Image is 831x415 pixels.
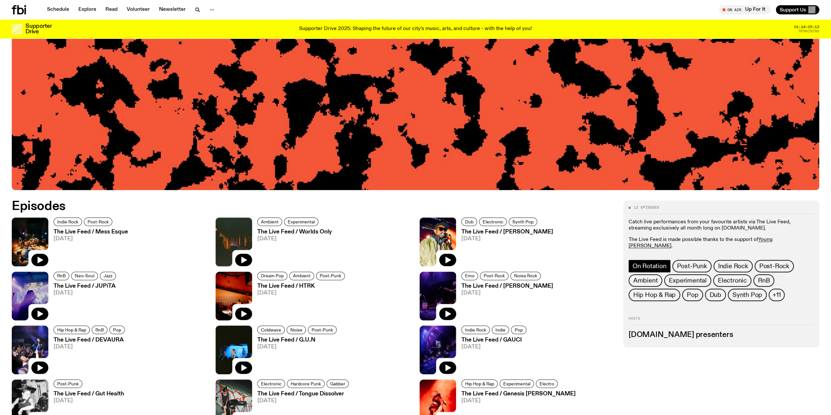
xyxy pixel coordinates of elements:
[216,217,252,266] img: A grainy film image of shadowy band figures on stage, with red light behind them
[299,26,532,32] p: Supporter Drive 2025: Shaping the future of our city’s music, arts, and culture - with the help o...
[48,229,128,266] a: The Live Feed / Mess Esque[DATE]
[794,25,819,29] span: 01:14:05:13
[682,289,703,301] a: Pop
[257,391,351,397] h3: The Live Feed / Tongue Dissolver
[511,326,526,334] a: Pop
[629,219,814,231] p: Catch live performances from your favourite artists via The Live Feed, streaming exclusively all ...
[257,337,339,343] h3: The Live Feed / G.U.N
[109,326,125,334] a: Pop
[456,283,553,320] a: The Live Feed / [PERSON_NAME][DATE]
[420,326,456,374] img: A photo of the three members of GAUCI performing live on stage at City Recital Hall, lit up by pu...
[773,291,780,298] span: +11
[54,379,82,388] a: Post-Punk
[54,391,124,397] h3: The Live Feed / Gut Health
[719,5,771,14] button: On AirUp For It
[484,273,505,278] span: Post-Rock
[257,290,347,296] span: [DATE]
[288,219,315,224] span: Experimental
[104,273,112,278] span: Jazz
[252,229,332,266] a: The Live Feed / Worlds Only[DATE]
[257,379,285,388] a: Electronic
[503,381,530,386] span: Experimental
[461,379,498,388] a: Hip Hop & Rap
[461,344,528,350] span: [DATE]
[54,290,118,296] span: [DATE]
[320,273,341,278] span: Post-Punk
[461,337,528,343] h3: The Live Feed / GAUCI
[687,291,698,298] span: Pop
[284,217,318,226] a: Experimental
[54,344,127,350] span: [DATE]
[293,273,311,278] span: Ambient
[629,317,814,325] h2: Hosts
[753,274,774,287] a: RnB
[629,331,814,339] h3: [DOMAIN_NAME] presenters
[289,272,314,280] a: Ambient
[456,229,553,266] a: The Live Feed / [PERSON_NAME][DATE]
[308,326,337,334] a: Post-Punk
[732,291,762,298] span: Synth Pop
[461,290,553,296] span: [DATE]
[257,344,339,350] span: [DATE]
[461,229,553,235] h3: The Live Feed / [PERSON_NAME]
[261,327,281,332] span: Coldwave
[48,283,118,320] a: The Live Feed / JUPiTA[DATE]
[43,5,73,14] a: Schedule
[95,327,104,332] span: RnB
[71,272,98,280] a: Neo-Soul
[480,272,508,280] a: Post-Rock
[25,24,52,35] h3: Supporter Drive
[461,283,553,289] h3: The Live Feed / [PERSON_NAME]
[672,260,711,272] a: Post-Punk
[287,379,325,388] a: Hardcore Punk
[123,5,154,14] a: Volunteer
[330,381,345,386] span: Gabber
[252,337,339,374] a: The Live Feed / G.U.N[DATE]
[257,229,332,235] h3: The Live Feed / Worlds Only
[75,273,94,278] span: Neo-Soul
[84,217,112,226] a: Post-Rock
[287,326,306,334] a: Noise
[257,217,282,226] a: Ambient
[88,219,109,224] span: Post-Rock
[512,219,534,224] span: Synth Pop
[509,217,537,226] a: Synth Pop
[261,273,284,278] span: Dream Pop
[48,337,127,374] a: The Live Feed / DEVAURA[DATE]
[492,326,509,334] a: Indie
[632,263,666,270] span: On Rotation
[629,260,670,272] a: On Rotation
[461,326,490,334] a: Indie Rock
[705,289,726,301] a: Dub
[113,327,121,332] span: Pop
[755,260,794,272] a: Post-Rock
[316,272,345,280] a: Post-Punk
[327,379,349,388] a: Gabber
[461,398,576,404] span: [DATE]
[669,277,707,284] span: Experimental
[74,5,100,14] a: Explore
[257,326,285,334] a: Coldwave
[54,398,124,404] span: [DATE]
[769,289,784,301] button: +11
[461,272,478,280] a: Emo
[57,219,78,224] span: Indie Rock
[257,236,332,242] span: [DATE]
[500,379,534,388] a: Experimental
[54,272,69,280] a: RnB
[216,272,252,320] img: HTRK performing live at Phoenix Central Park, bathed in orange light. Viewed from the perspective...
[536,379,558,388] a: Electro
[261,381,281,386] span: Electronic
[780,7,806,13] span: Support Us
[54,217,82,226] a: Indie Rock
[710,291,721,298] span: Dub
[456,337,528,374] a: The Live Feed / GAUCI[DATE]
[54,326,90,334] a: Hip Hop & Rap
[102,5,121,14] a: Read
[461,236,553,242] span: [DATE]
[252,283,347,320] a: The Live Feed / HTRK[DATE]
[634,206,659,209] span: 12 episodes
[510,272,541,280] a: Noise Rock
[718,277,747,284] span: Electronic
[54,229,128,235] h3: The Live Feed / Mess Esque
